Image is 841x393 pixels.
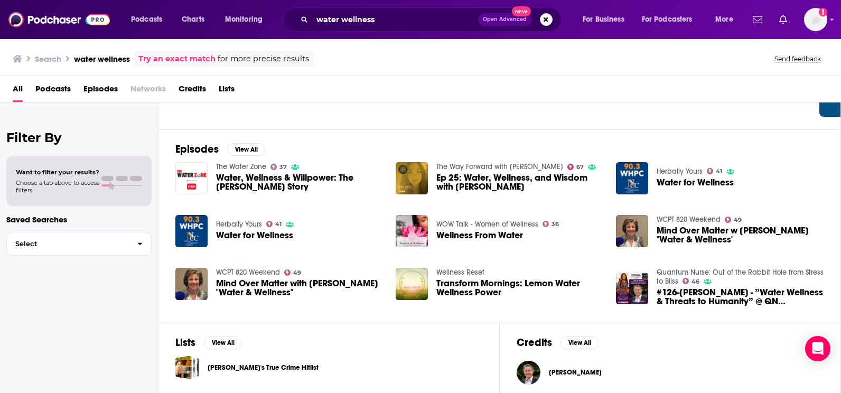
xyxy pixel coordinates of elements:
span: Podcasts [35,80,71,102]
a: CreditsView All [517,336,599,349]
a: WCPT 820 Weekend [216,268,280,277]
span: More [715,12,733,27]
h3: Search [35,54,61,64]
span: Ep 25: Water, Wellness, and Wisdom with [PERSON_NAME] [436,173,603,191]
button: View All [204,336,242,349]
span: 41 [716,169,722,174]
img: Robert Slovak [517,361,540,385]
span: Mind Over Matter with [PERSON_NAME] "Water & Wellness" [216,279,383,297]
a: Try an exact match [138,53,216,65]
a: Episodes [83,80,118,102]
a: Credits [179,80,206,102]
a: 46 [683,278,700,284]
span: New [512,6,531,16]
span: 49 [293,270,301,275]
button: open menu [635,11,708,28]
span: #126-[PERSON_NAME] - ”Water Wellness & Threats to Humanity” @ QN Livestream [657,288,824,306]
a: WOW Talk - Women of Wellness [436,220,538,229]
a: Water, Wellness & Willpower: The Atul Bhatara Story [175,162,208,194]
button: Show profile menu [804,8,827,31]
h2: Filter By [6,130,152,145]
span: 41 [275,222,282,227]
img: Mind Over Matter w Dr Aimee-Harris Newon "Water & Wellness" [616,215,648,247]
span: Podcasts [131,12,162,27]
span: [PERSON_NAME] [549,368,602,377]
a: Quantum Nurse: Out of the Rabbit Hole from Stress to Bliss [657,268,824,286]
p: Saved Searches [6,214,152,224]
span: Open Advanced [483,17,527,22]
img: Water for Wellness [616,162,648,194]
button: open menu [575,11,638,28]
a: Water for Wellness [657,178,734,187]
span: Water for Wellness [216,231,293,240]
a: 67 [567,164,584,170]
button: open menu [708,11,746,28]
span: Deano's True Crime Hitlist [175,355,199,379]
a: 36 [543,221,559,227]
a: Herbally Yours [657,167,703,176]
button: Send feedback [771,54,824,63]
a: Show notifications dropdown [775,11,791,29]
div: Open Intercom Messenger [805,336,830,361]
a: Ep 25: Water, Wellness, and Wisdom with Isabel Friend [436,173,603,191]
img: #126-Robert Slovak - ”Water Wellness & Threats to Humanity” @ QN Livestream [616,273,648,305]
span: Networks [130,80,166,102]
span: Logged in as veronica.smith [804,8,827,31]
a: All [13,80,23,102]
div: Search podcasts, credits, & more... [293,7,572,32]
span: Water, Wellness & Willpower: The [PERSON_NAME] Story [216,173,383,191]
a: Show notifications dropdown [749,11,767,29]
a: Lists [219,80,235,102]
h2: Episodes [175,143,219,156]
span: 36 [552,222,559,227]
img: User Profile [804,8,827,31]
img: Water for Wellness [175,215,208,247]
img: Mind Over Matter with Dr Aimee-Harris Newon "Water & Wellness" [175,268,208,300]
a: Herbally Yours [216,220,262,229]
a: Mind Over Matter with Dr Aimee-Harris Newon "Water & Wellness" [216,279,383,297]
img: Ep 25: Water, Wellness, and Wisdom with Isabel Friend [396,162,428,194]
svg: Add a profile image [819,8,827,16]
a: Robert Slovak [549,368,602,377]
button: Open AdvancedNew [478,13,531,26]
button: Robert SlovakRobert Slovak [517,355,824,389]
img: Transform Mornings: Lemon Water Wellness Power [396,268,428,300]
span: Choose a tab above to access filters. [16,179,99,194]
span: Mind Over Matter w [PERSON_NAME] "Water & Wellness" [657,226,824,244]
a: The Water Zone [216,162,266,171]
img: Wellness From Water [396,215,428,247]
button: open menu [124,11,176,28]
h2: Credits [517,336,552,349]
span: Monitoring [225,12,263,27]
span: Want to filter your results? [16,169,99,176]
span: for more precise results [218,53,309,65]
button: open menu [218,11,276,28]
img: Podchaser - Follow, Share and Rate Podcasts [8,10,110,30]
a: Wellness From Water [436,231,523,240]
button: Select [6,232,152,256]
span: 37 [279,165,287,170]
a: #126-Robert Slovak - ”Water Wellness & Threats to Humanity” @ QN Livestream [657,288,824,306]
input: Search podcasts, credits, & more... [312,11,478,28]
a: The Way Forward with Alec Zeck [436,162,563,171]
a: 49 [284,269,302,276]
span: Select [7,240,129,247]
span: 46 [692,279,699,284]
span: Transform Mornings: Lemon Water Wellness Power [436,279,603,297]
span: Charts [182,12,204,27]
a: WCPT 820 Weekend [657,215,721,224]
